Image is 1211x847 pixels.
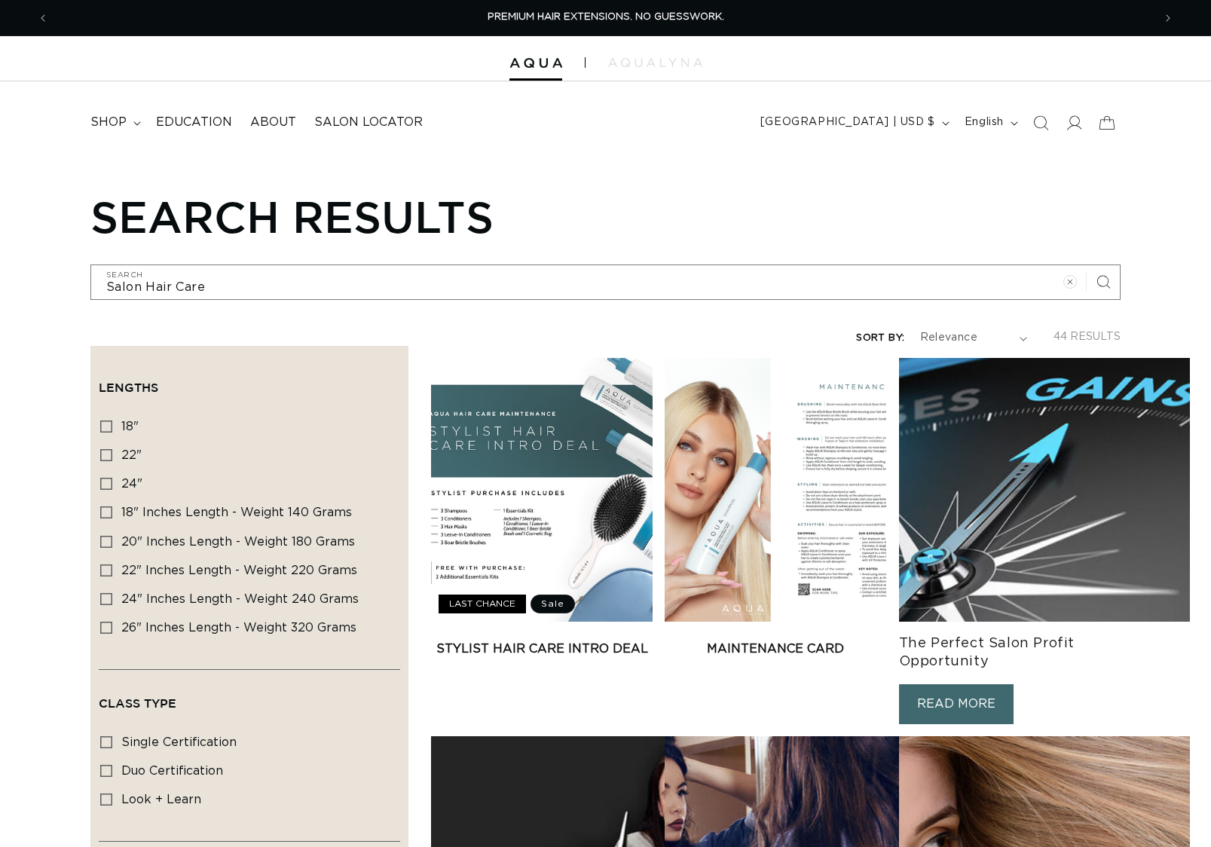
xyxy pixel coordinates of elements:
[314,115,423,130] span: Salon Locator
[250,115,296,130] span: About
[121,478,142,490] span: 24"
[856,333,904,343] label: Sort by:
[965,115,1004,130] span: English
[147,105,241,139] a: Education
[121,793,201,806] span: look + learn
[121,765,223,777] span: duo certification
[1054,265,1087,298] button: Clear search term
[1024,106,1057,139] summary: Search
[90,115,127,130] span: shop
[509,58,562,69] img: Aqua Hair Extensions
[90,191,1121,242] h1: Search results
[121,736,237,748] span: single certification
[26,4,60,32] button: Previous announcement
[751,109,956,137] button: [GEOGRAPHIC_DATA] | USD $
[156,115,232,130] span: Education
[665,640,886,658] a: Maintenance Card
[431,640,653,658] a: Stylist Hair Care Intro Deal
[99,670,400,724] summary: Class Type (0 selected)
[1054,332,1121,342] span: 44 results
[121,506,352,518] span: 18" Inches length - Weight 140 grams
[608,58,702,67] img: aqualyna.com
[121,622,356,634] span: 26" Inches length - Weight 320 grams
[81,105,147,139] summary: shop
[121,449,142,461] span: 22"
[899,684,1014,724] a: READ MORE
[99,381,158,394] span: Lengths
[121,593,359,605] span: 24" Inches length - Weight 240 grams
[99,354,400,408] summary: Lengths (0 selected)
[1151,4,1185,32] button: Next announcement
[121,564,357,576] span: 22" Inches length - Weight 220 grams
[91,265,1120,299] input: Search
[488,12,724,22] span: PREMIUM HAIR EXTENSIONS. NO GUESSWORK.
[99,696,176,710] span: Class Type
[121,536,355,548] span: 20" Inches length - Weight 180 grams
[899,358,1190,622] img: The Perfect Salon Profit Opportunity
[760,115,935,130] span: [GEOGRAPHIC_DATA] | USD $
[305,105,432,139] a: Salon Locator
[121,420,139,433] span: 18"
[956,109,1024,137] button: English
[1087,265,1120,298] button: Search
[241,105,305,139] a: About
[899,635,1121,671] h3: The Perfect Salon Profit Opportunity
